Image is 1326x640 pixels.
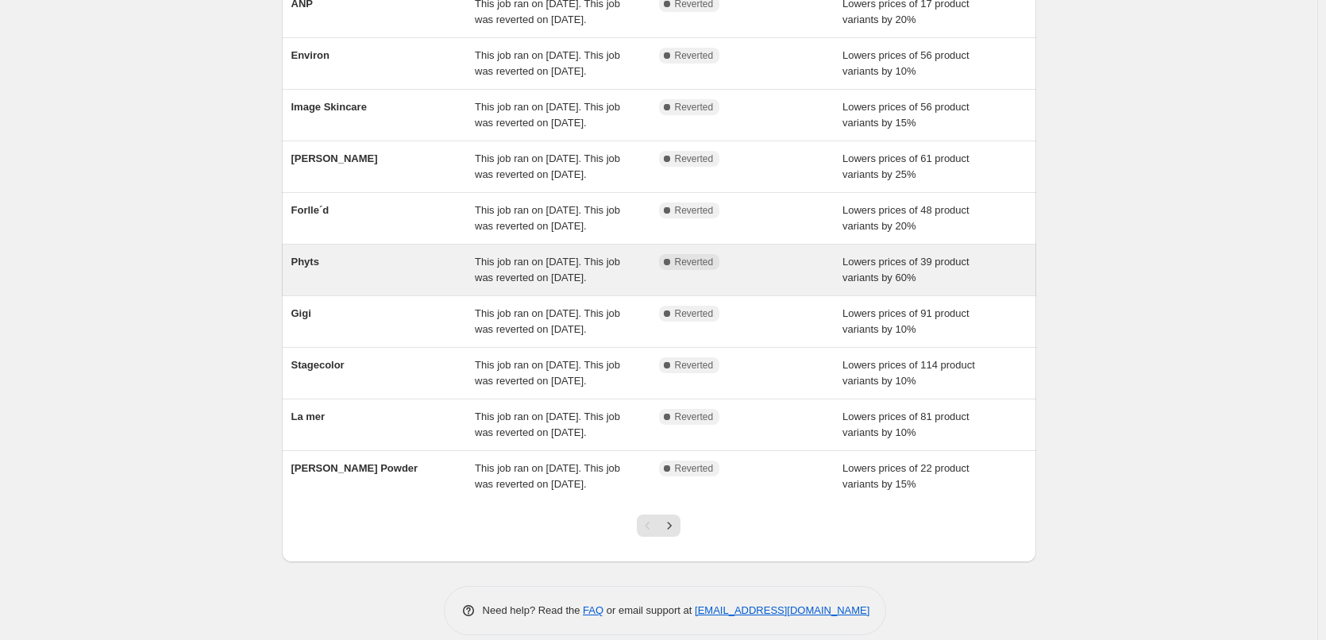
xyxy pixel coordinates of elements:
span: This job ran on [DATE]. This job was reverted on [DATE]. [475,204,620,232]
a: FAQ [583,604,603,616]
span: Need help? Read the [483,604,584,616]
span: Lowers prices of 114 product variants by 10% [842,359,975,387]
span: Lowers prices of 56 product variants by 15% [842,101,969,129]
span: Reverted [675,256,714,268]
span: This job ran on [DATE]. This job was reverted on [DATE]. [475,49,620,77]
span: This job ran on [DATE]. This job was reverted on [DATE]. [475,101,620,129]
span: Lowers prices of 22 product variants by 15% [842,462,969,490]
span: Stagecolor [291,359,345,371]
span: Environ [291,49,330,61]
span: This job ran on [DATE]. This job was reverted on [DATE]. [475,256,620,283]
span: Lowers prices of 48 product variants by 20% [842,204,969,232]
span: This job ran on [DATE]. This job was reverted on [DATE]. [475,152,620,180]
nav: Pagination [637,515,680,537]
span: Lowers prices of 81 product variants by 10% [842,411,969,438]
span: This job ran on [DATE]. This job was reverted on [DATE]. [475,359,620,387]
span: This job ran on [DATE]. This job was reverted on [DATE]. [475,411,620,438]
span: Reverted [675,49,714,62]
span: Reverted [675,152,714,165]
button: Next [658,515,680,537]
span: This job ran on [DATE]. This job was reverted on [DATE]. [475,462,620,490]
span: Reverted [675,411,714,423]
span: Lowers prices of 91 product variants by 10% [842,307,969,335]
span: [PERSON_NAME] Powder [291,462,418,474]
span: or email support at [603,604,695,616]
span: Reverted [675,462,714,475]
span: Gigi [291,307,311,319]
span: Reverted [675,307,714,320]
span: Phyts [291,256,319,268]
span: Reverted [675,101,714,114]
a: [EMAIL_ADDRESS][DOMAIN_NAME] [695,604,869,616]
span: Reverted [675,359,714,372]
span: This job ran on [DATE]. This job was reverted on [DATE]. [475,307,620,335]
span: Reverted [675,204,714,217]
span: Lowers prices of 61 product variants by 25% [842,152,969,180]
span: Lowers prices of 39 product variants by 60% [842,256,969,283]
span: Image Skincare [291,101,367,113]
span: La mer [291,411,326,422]
span: Forlle´d [291,204,330,216]
span: Lowers prices of 56 product variants by 10% [842,49,969,77]
span: [PERSON_NAME] [291,152,378,164]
